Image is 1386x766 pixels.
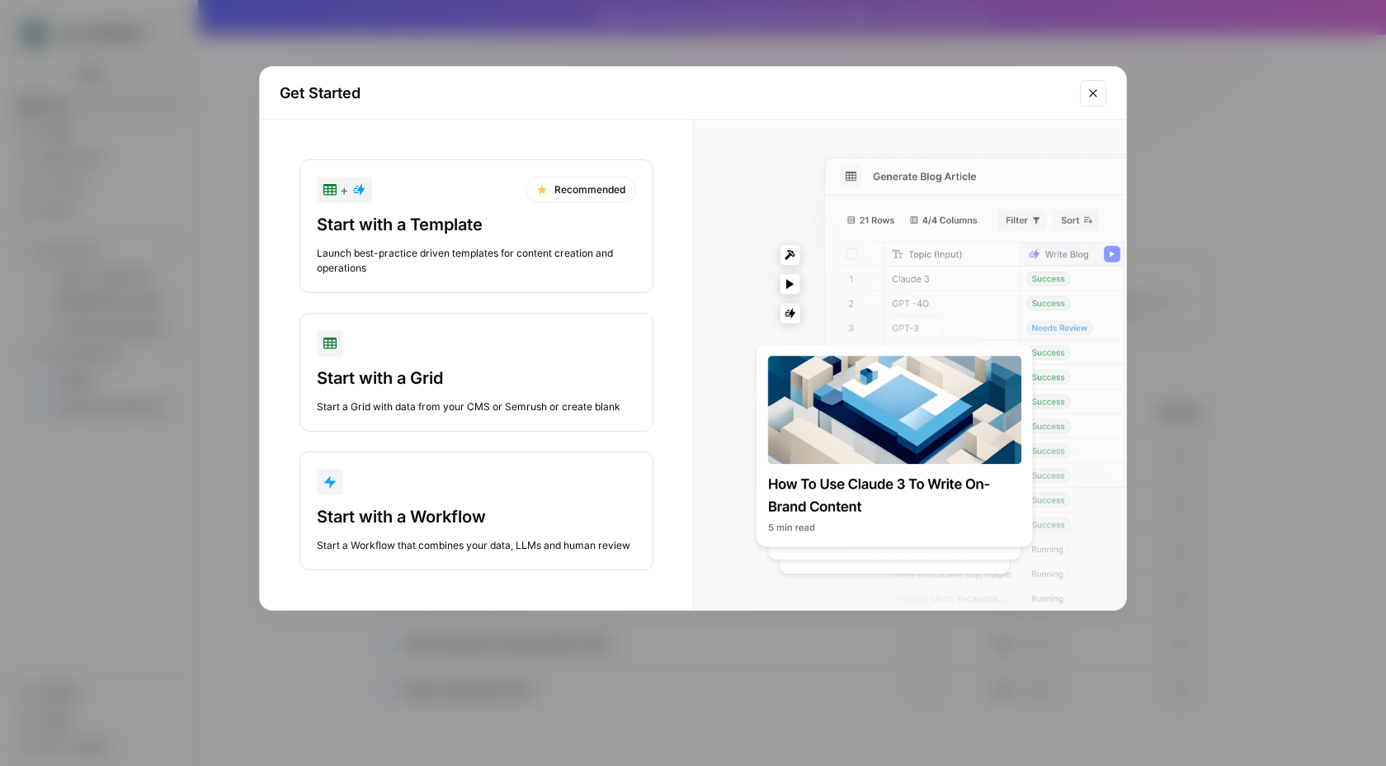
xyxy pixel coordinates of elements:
[526,177,636,203] div: Recommended
[317,246,636,276] div: Launch best-practice driven templates for content creation and operations
[317,505,636,528] div: Start with a Workflow
[317,366,636,390] div: Start with a Grid
[299,452,653,570] button: Start with a WorkflowStart a Workflow that combines your data, LLMs and human review
[1080,80,1106,106] button: Close modal
[317,213,636,236] div: Start with a Template
[317,538,636,553] div: Start a Workflow that combines your data, LLMs and human review
[280,82,1070,105] h2: Get Started
[317,400,636,414] div: Start a Grid with data from your CMS or Semrush or create blank
[323,180,365,200] div: +
[299,313,653,432] button: Start with a GridStart a Grid with data from your CMS or Semrush or create blank
[299,159,653,293] button: +RecommendedStart with a TemplateLaunch best-practice driven templates for content creation and o...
